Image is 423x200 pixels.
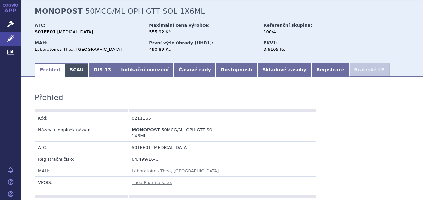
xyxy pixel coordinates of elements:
strong: S01EE01 [35,29,56,34]
td: Registrační číslo: [35,153,128,165]
td: 0211165 [128,112,222,124]
a: Indikační omezení [116,63,174,77]
span: [MEDICAL_DATA] [57,29,93,34]
td: 64/499/16-C [128,153,316,165]
a: Registrace [311,63,349,77]
span: 50MCG/ML OPH GTT SOL 1X6ML [132,127,215,138]
h3: Přehled [35,93,63,102]
strong: EKV1: [263,40,278,45]
a: Théa Pharma s.r.o. [132,180,172,185]
a: Skladové zásoby [257,63,311,77]
span: MONOPOST [132,127,160,132]
div: 490,89 Kč [149,47,257,52]
a: Laboratoires Thea, [GEOGRAPHIC_DATA] [132,168,219,173]
div: 100/4 [263,29,338,35]
strong: ATC: [35,23,46,28]
td: ATC: [35,142,128,153]
span: 50MCG/ML OPH GTT SOL 1X6ML [85,7,205,15]
a: Dostupnosti [216,63,258,77]
td: Kód: [35,112,128,124]
a: DIS-13 [89,63,116,77]
td: VPOIS: [35,177,128,188]
span: S01EE01 [132,145,151,150]
a: Časové řady [174,63,216,77]
strong: MAH: [35,40,48,45]
strong: První výše úhrady (UHR1): [149,40,213,45]
div: 3,6105 Kč [263,47,338,52]
strong: Referenční skupina: [263,23,312,28]
strong: Maximální cena výrobce: [149,23,210,28]
strong: MONOPOST [35,7,83,15]
a: SCAU [65,63,89,77]
span: [MEDICAL_DATA] [152,145,189,150]
td: Název + doplněk názvu: [35,124,128,142]
div: 555,92 Kč [149,29,257,35]
td: MAH: [35,165,128,176]
a: Přehled [35,63,65,77]
div: Laboratoires Thea, [GEOGRAPHIC_DATA] [35,47,143,52]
